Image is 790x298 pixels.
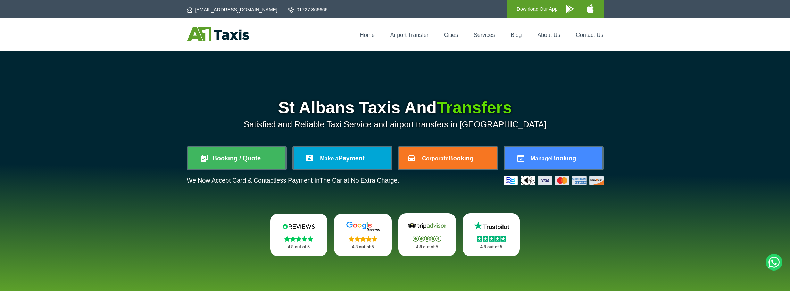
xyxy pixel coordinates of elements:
[406,221,448,231] img: Tripadvisor
[566,5,574,13] img: A1 Taxis Android App
[477,236,506,242] img: Stars
[187,99,604,116] h1: St Albans Taxis And
[437,98,512,117] span: Transfers
[587,4,594,13] img: A1 Taxis iPhone App
[398,213,456,256] a: Tripadvisor Stars 4.8 out of 5
[188,147,285,169] a: Booking / Quote
[319,177,399,184] span: The Car at No Extra Charge.
[278,221,319,232] img: Reviews.io
[360,32,375,38] a: Home
[284,236,313,242] img: Stars
[463,213,520,256] a: Trustpilot Stars 4.8 out of 5
[471,221,512,231] img: Trustpilot
[474,32,495,38] a: Services
[187,177,399,184] p: We Now Accept Card & Contactless Payment In
[406,243,448,251] p: 4.8 out of 5
[510,32,522,38] a: Blog
[320,155,338,161] span: Make a
[504,176,604,185] img: Credit And Debit Cards
[334,214,392,256] a: Google Stars 4.8 out of 5
[349,236,377,242] img: Stars
[278,243,320,251] p: 4.8 out of 5
[294,147,391,169] a: Make aPayment
[444,32,458,38] a: Cities
[187,120,604,129] p: Satisfied and Reliable Taxi Service and airport transfers in [GEOGRAPHIC_DATA]
[576,32,603,38] a: Contact Us
[470,243,513,251] p: 4.8 out of 5
[390,32,429,38] a: Airport Transfer
[288,6,328,13] a: 01727 866666
[399,147,497,169] a: CorporateBooking
[422,155,448,161] span: Corporate
[413,236,441,242] img: Stars
[342,221,384,232] img: Google
[531,155,551,161] span: Manage
[187,6,277,13] a: [EMAIL_ADDRESS][DOMAIN_NAME]
[505,147,602,169] a: ManageBooking
[342,243,384,251] p: 4.8 out of 5
[538,32,560,38] a: About Us
[270,214,328,256] a: Reviews.io Stars 4.8 out of 5
[517,5,558,14] p: Download Our App
[187,27,249,41] img: A1 Taxis St Albans LTD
